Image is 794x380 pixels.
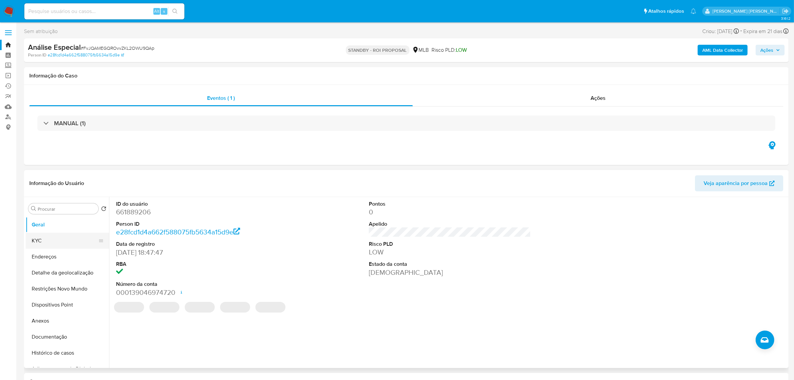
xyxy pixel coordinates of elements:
[698,45,748,55] button: AML Data Collector
[24,7,184,16] input: Pesquise usuários ou casos...
[369,200,531,208] dt: Pontos
[207,94,235,102] span: Eventos ( 1 )
[691,8,696,14] a: Notificações
[116,227,240,237] a: e28fcd1d4a662f588075fb5634a15d9e
[26,249,109,265] button: Endereços
[29,72,783,79] h1: Informação do Caso
[185,302,215,313] span: ‌
[255,302,285,313] span: ‌
[163,8,165,14] span: s
[101,206,106,213] button: Retornar ao pedido padrão
[220,302,250,313] span: ‌
[116,240,278,248] dt: Data de registro
[116,200,278,208] dt: ID do usuário
[432,46,467,54] span: Risco PLD:
[369,207,531,217] dd: 0
[81,45,154,51] span: # FvJQAMEGQROvvZKL2OWU9QAp
[702,45,743,55] b: AML Data Collector
[369,247,531,257] dd: LOW
[116,280,278,288] dt: Número da conta
[412,46,429,54] div: MLB
[346,45,410,55] p: STANDBY - ROI PROPOSAL
[48,52,124,58] a: e28fcd1d4a662f588075fb5634a15d9e
[702,27,739,36] div: Criou: [DATE]
[168,7,182,16] button: search-icon
[26,313,109,329] button: Anexos
[26,233,104,249] button: KYC
[369,220,531,228] dt: Apelido
[28,42,81,52] b: Análise Especial
[26,281,109,297] button: Restrições Novo Mundo
[116,220,278,228] dt: Person ID
[713,8,780,14] p: emerson.gomes@mercadopago.com.br
[369,240,531,248] dt: Risco PLD
[740,27,742,36] span: -
[29,180,84,187] h1: Informação do Usuário
[756,45,785,55] button: Ações
[591,94,606,102] span: Ações
[782,8,789,15] a: Sair
[369,268,531,277] dd: [DEMOGRAPHIC_DATA]
[24,28,58,35] span: Sem atribuição
[456,46,467,54] span: LOW
[26,361,109,377] button: Adiantamentos de Dinheiro
[26,217,109,233] button: Geral
[54,120,86,127] h3: MANUAL (1)
[704,175,768,191] span: Veja aparência por pessoa
[149,302,179,313] span: ‌
[154,8,159,14] span: Alt
[369,260,531,268] dt: Estado da conta
[648,8,684,15] span: Atalhos rápidos
[116,288,278,297] dd: 000139046974720
[116,260,278,268] dt: RBA
[760,45,773,55] span: Ações
[31,206,36,211] button: Procurar
[37,116,775,131] div: MANUAL (1)
[116,207,278,217] dd: 661889206
[116,248,278,257] dd: [DATE] 18:47:47
[28,52,46,58] b: Person ID
[26,345,109,361] button: Histórico de casos
[695,175,783,191] button: Veja aparência por pessoa
[38,206,96,212] input: Procurar
[26,265,109,281] button: Detalhe da geolocalização
[114,302,144,313] span: ‌
[743,28,782,35] span: Expira em 21 dias
[26,329,109,345] button: Documentação
[26,297,109,313] button: Dispositivos Point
